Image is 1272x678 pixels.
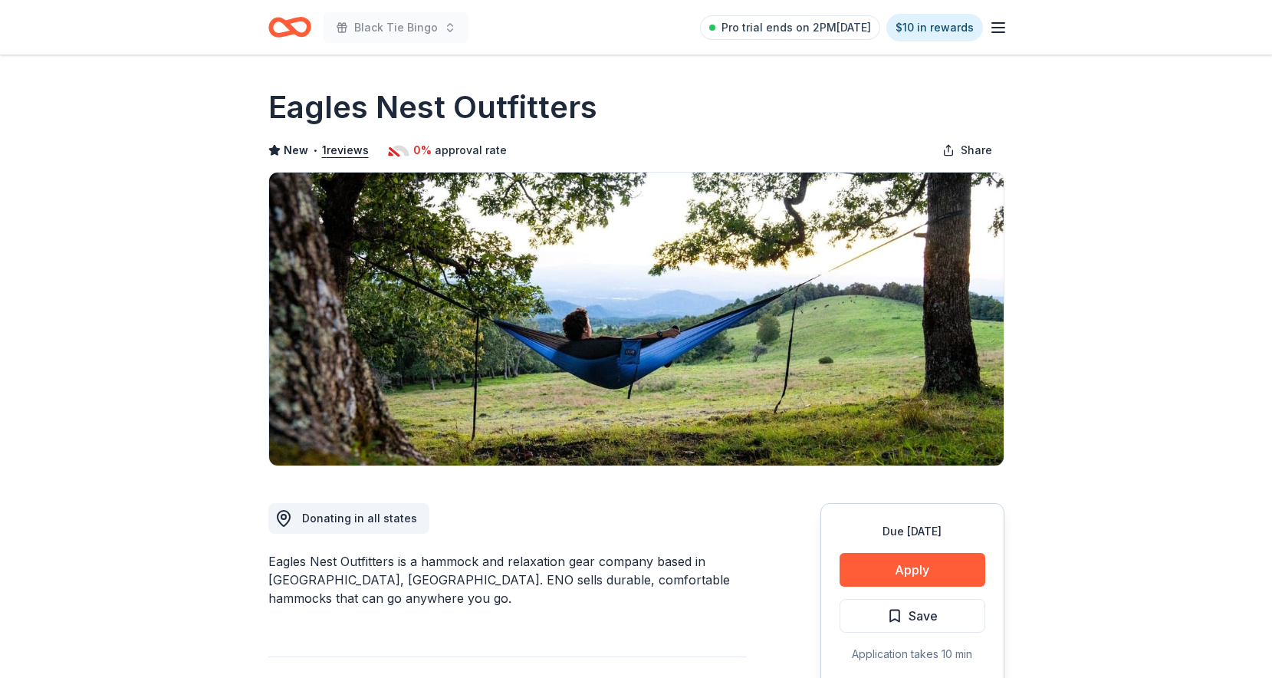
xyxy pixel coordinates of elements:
[909,606,938,626] span: Save
[268,9,311,45] a: Home
[840,645,985,663] div: Application takes 10 min
[322,141,369,160] button: 1reviews
[268,552,747,607] div: Eagles Nest Outfitters is a hammock and relaxation gear company based in [GEOGRAPHIC_DATA], [GEOG...
[324,12,468,43] button: Black Tie Bingo
[721,18,871,37] span: Pro trial ends on 2PM[DATE]
[268,86,597,129] h1: Eagles Nest Outfitters
[312,144,317,156] span: •
[302,512,417,525] span: Donating in all states
[435,141,507,160] span: approval rate
[840,553,985,587] button: Apply
[930,135,1004,166] button: Share
[886,14,983,41] a: $10 in rewards
[700,15,880,40] a: Pro trial ends on 2PM[DATE]
[961,141,992,160] span: Share
[284,141,308,160] span: New
[269,173,1004,466] img: Image for Eagles Nest Outfitters
[354,18,438,37] span: Black Tie Bingo
[413,141,432,160] span: 0%
[840,599,985,633] button: Save
[840,522,985,541] div: Due [DATE]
